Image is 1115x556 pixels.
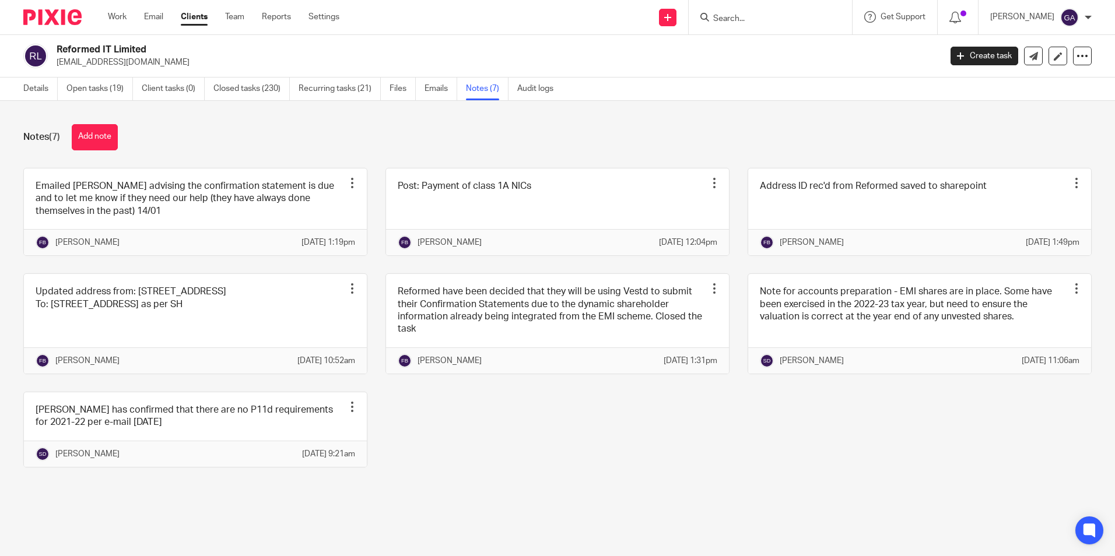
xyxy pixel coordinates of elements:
p: [PERSON_NAME] [55,237,120,248]
h2: Reformed IT Limited [57,44,758,56]
p: [DATE] 1:49pm [1026,237,1079,248]
a: Recurring tasks (21) [299,78,381,100]
p: [PERSON_NAME] [55,355,120,367]
a: Files [390,78,416,100]
a: Email [144,11,163,23]
a: Settings [308,11,339,23]
a: Details [23,78,58,100]
p: [DATE] 1:31pm [664,355,717,367]
p: [PERSON_NAME] [55,448,120,460]
a: Create task [951,47,1018,65]
input: Search [712,14,817,24]
img: svg%3E [398,235,412,249]
img: Pixie [23,9,82,25]
a: Audit logs [517,78,562,100]
span: Get Support [881,13,925,21]
p: [EMAIL_ADDRESS][DOMAIN_NAME] [57,57,933,68]
p: [DATE] 1:19pm [301,237,355,248]
a: Closed tasks (230) [213,78,290,100]
p: [DATE] 11:06am [1022,355,1079,367]
img: svg%3E [23,44,48,68]
button: Add note [72,124,118,150]
a: Reports [262,11,291,23]
img: svg%3E [36,235,50,249]
img: svg%3E [760,354,774,368]
p: [PERSON_NAME] [418,237,482,248]
p: [DATE] 12:04pm [659,237,717,248]
img: svg%3E [36,354,50,368]
a: Clients [181,11,208,23]
span: (7) [49,132,60,142]
p: [DATE] 9:21am [302,448,355,460]
p: [PERSON_NAME] [418,355,482,367]
p: [PERSON_NAME] [990,11,1054,23]
img: svg%3E [398,354,412,368]
a: Client tasks (0) [142,78,205,100]
p: [PERSON_NAME] [780,237,844,248]
img: svg%3E [1060,8,1079,27]
a: Notes (7) [466,78,509,100]
p: [PERSON_NAME] [780,355,844,367]
a: Work [108,11,127,23]
h1: Notes [23,131,60,143]
img: svg%3E [760,235,774,249]
a: Team [225,11,244,23]
a: Open tasks (19) [66,78,133,100]
img: svg%3E [36,447,50,461]
p: [DATE] 10:52am [297,355,355,367]
a: Emails [425,78,457,100]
